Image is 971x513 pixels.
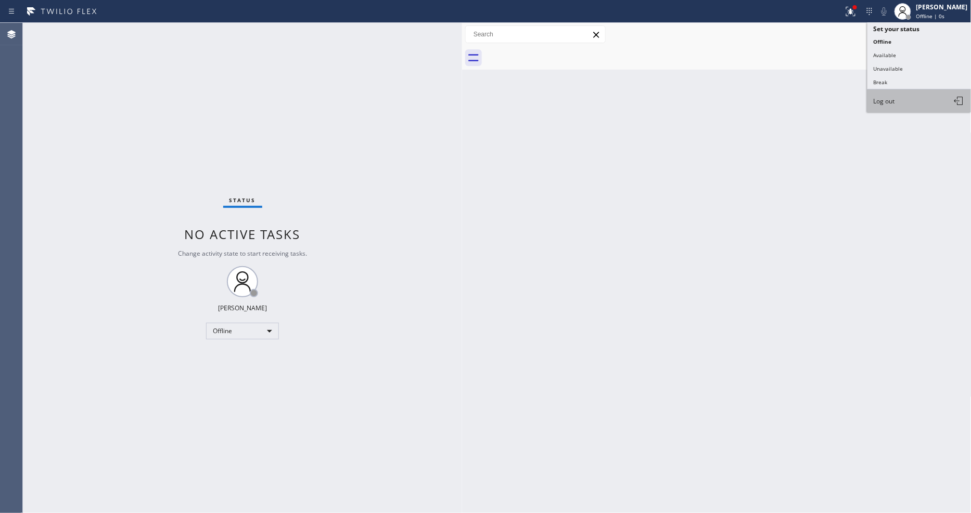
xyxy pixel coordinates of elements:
span: No active tasks [185,226,301,243]
button: Mute [877,4,891,19]
div: [PERSON_NAME] [916,3,968,11]
div: Offline [206,323,279,339]
div: [PERSON_NAME] [218,304,267,312]
span: Change activity state to start receiving tasks. [178,249,307,258]
span: Offline | 0s [916,12,945,20]
input: Search [466,26,605,43]
span: Status [229,196,256,204]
